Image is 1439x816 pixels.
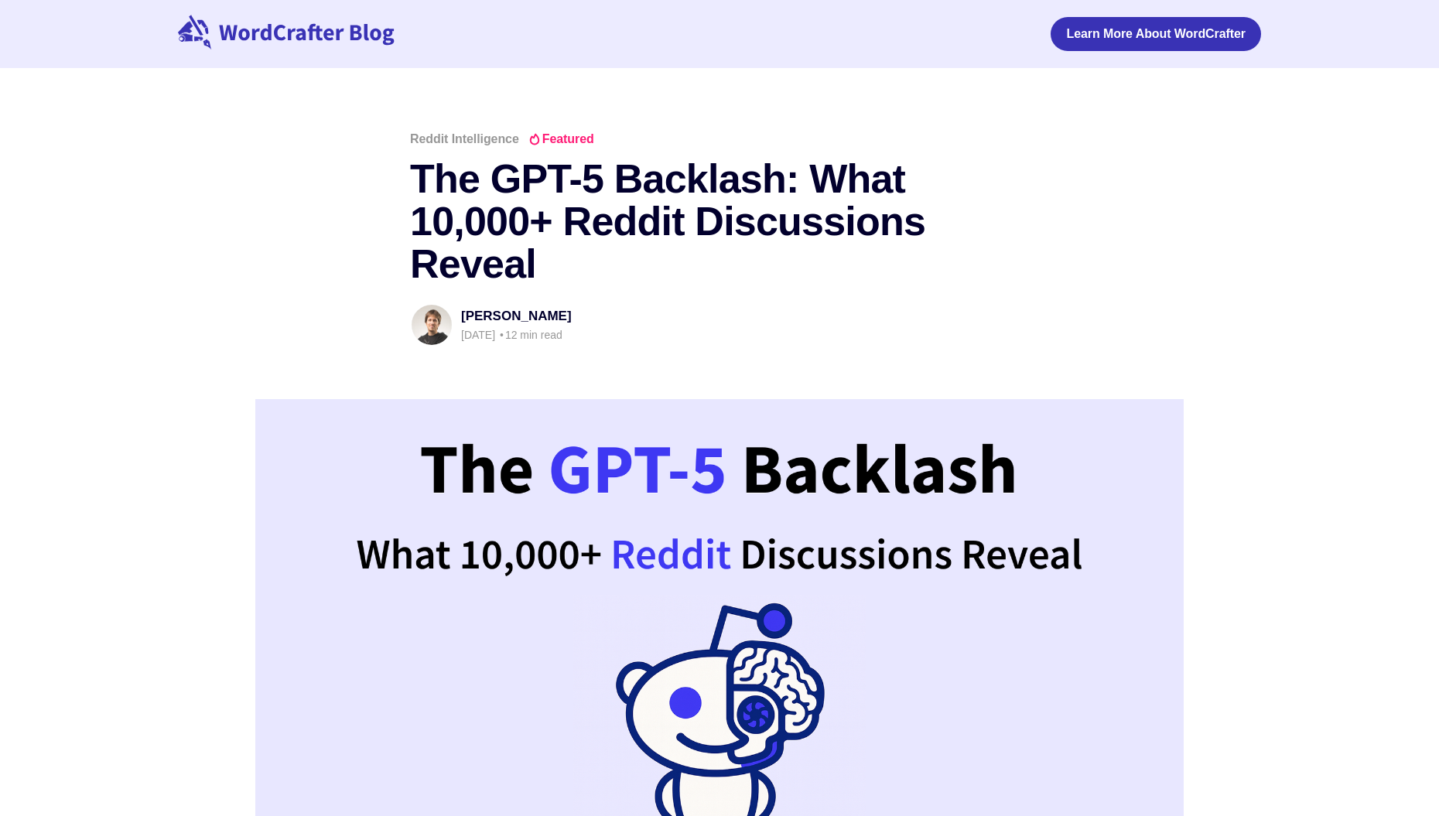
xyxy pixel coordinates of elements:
[410,303,453,347] a: Read more of Federico Pascual
[528,133,594,145] span: Featured
[461,329,495,341] time: [DATE]
[500,329,504,342] span: •
[498,329,562,341] span: 12 min read
[410,132,519,145] a: Reddit Intelligence
[1051,17,1261,51] a: Learn More About WordCrafter
[461,309,572,323] a: [PERSON_NAME]
[410,158,1029,285] h1: The GPT-5 Backlash: What 10,000+ Reddit Discussions Reveal
[412,305,452,345] img: Federico Pascual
